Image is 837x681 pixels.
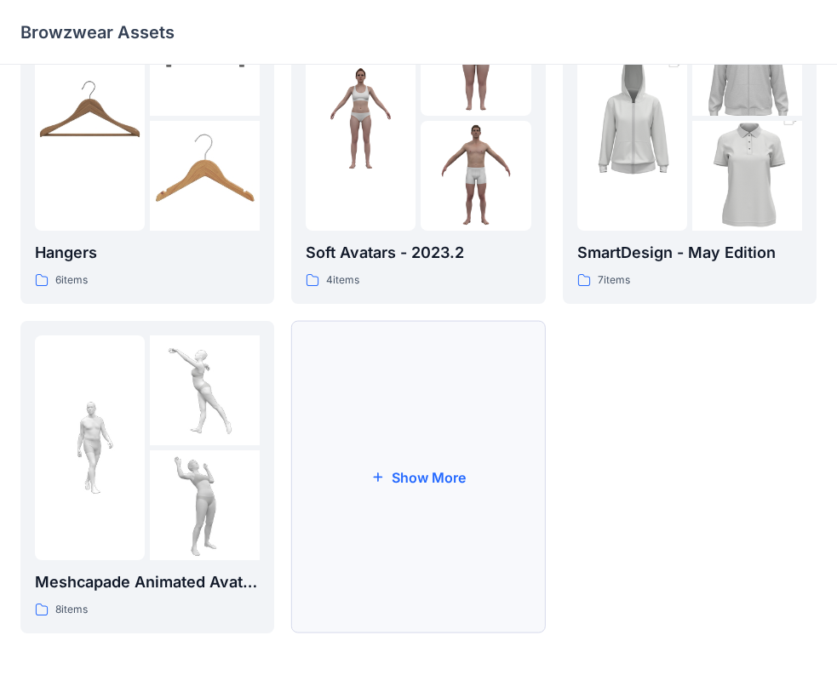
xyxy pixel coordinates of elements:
[150,121,260,231] img: folder 3
[20,20,175,44] p: Browzwear Assets
[421,121,530,231] img: folder 3
[55,272,88,289] p: 6 items
[291,321,545,633] button: Show More
[577,36,687,201] img: folder 1
[692,94,802,259] img: folder 3
[35,241,260,265] p: Hangers
[306,63,416,173] img: folder 1
[150,450,260,560] img: folder 3
[306,241,530,265] p: Soft Avatars - 2023.2
[577,241,802,265] p: SmartDesign - May Edition
[35,63,145,173] img: folder 1
[326,272,359,289] p: 4 items
[20,321,274,633] a: folder 1folder 2folder 3Meshcapade Animated Avatars8items
[598,272,630,289] p: 7 items
[150,335,260,445] img: folder 2
[35,392,145,502] img: folder 1
[55,601,88,619] p: 8 items
[35,570,260,594] p: Meshcapade Animated Avatars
